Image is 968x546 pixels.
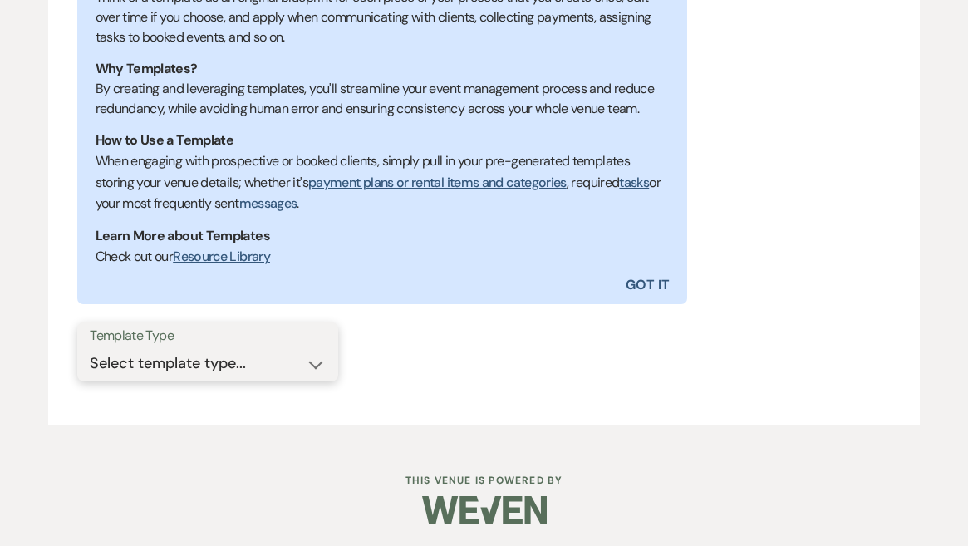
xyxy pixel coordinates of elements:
[96,59,670,79] h1: Why Templates?
[96,226,670,246] h1: Learn More about Templates
[308,174,567,191] a: payment plans or rental items and categories
[239,194,297,212] a: messages
[382,267,687,303] button: Got It
[422,481,547,539] img: Weven Logo
[619,174,649,191] a: tasks
[173,248,270,265] a: Resource Library
[96,79,670,119] div: By creating and leveraging templates, you'll streamline your event management process and reduce ...
[96,130,670,150] h1: How to Use a Template
[96,150,670,214] p: When engaging with prospective or booked clients, simply pull in your pre-generated templates sto...
[96,246,670,268] p: Check out our
[90,324,326,348] label: Template Type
